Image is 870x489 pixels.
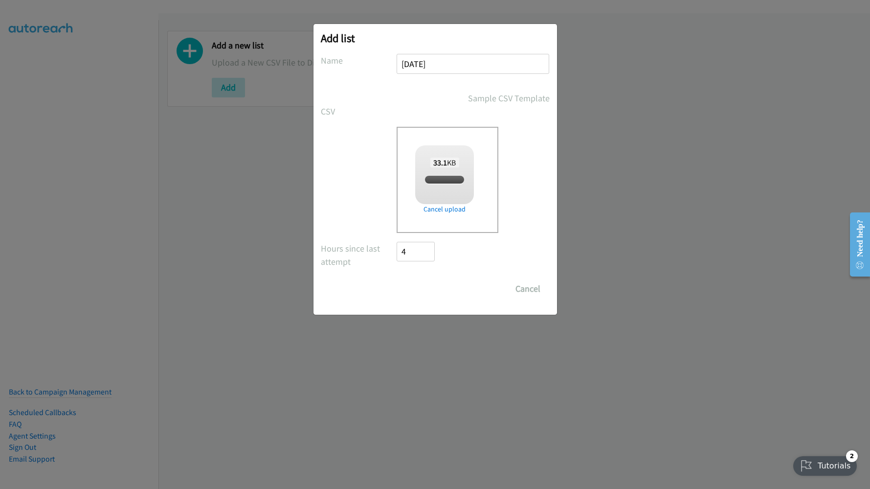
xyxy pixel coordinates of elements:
a: Sample CSV Template [468,92,550,105]
label: Hours since last attempt [321,242,397,268]
iframe: Resource Center [842,206,870,283]
h2: Add list [321,31,550,45]
label: Name [321,54,397,67]
strong: 33.1 [433,158,447,167]
iframe: Checklist [787,446,863,482]
button: Cancel [506,279,550,299]
span: KB [430,158,459,167]
span: split_04.csv [427,175,463,185]
a: Cancel upload [415,204,474,214]
label: CSV [321,105,397,118]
